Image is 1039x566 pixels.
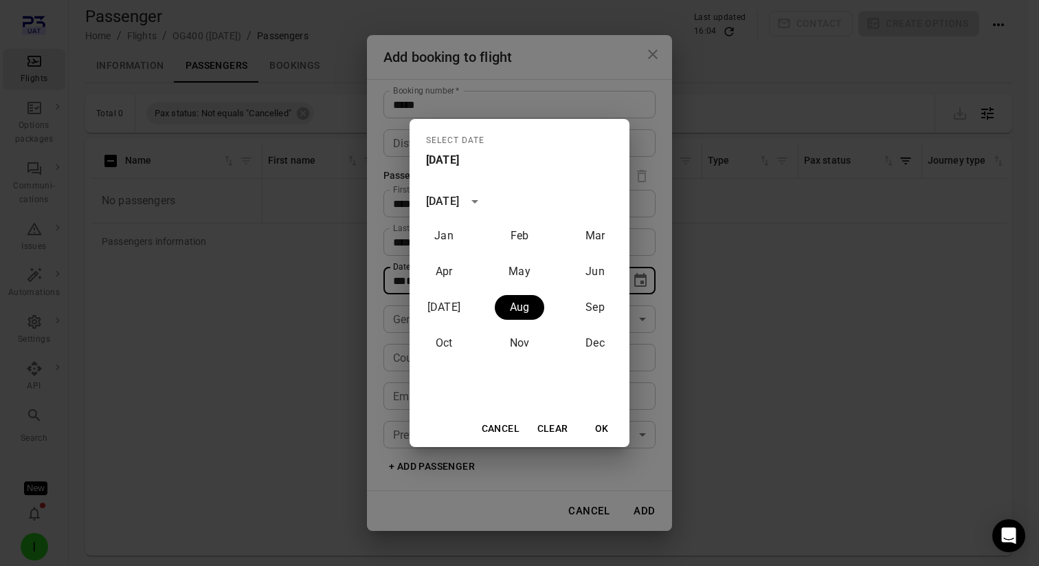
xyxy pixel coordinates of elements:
[495,331,544,356] button: November
[570,331,620,356] button: December
[570,259,620,284] button: June
[426,152,459,168] h4: [DATE]
[419,295,469,320] button: July
[495,224,544,248] button: February
[426,193,459,210] div: [DATE]
[570,224,620,248] button: March
[570,295,620,320] button: September
[419,331,469,356] button: October
[495,259,544,284] button: May
[992,519,1025,552] div: Open Intercom Messenger
[530,416,574,442] button: Clear
[463,190,487,213] button: calendar view is open, switch to year view
[419,224,469,248] button: January
[476,416,525,442] button: Cancel
[580,416,624,442] button: OK
[426,130,484,152] span: Select date
[495,295,544,320] button: August
[419,259,469,284] button: April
